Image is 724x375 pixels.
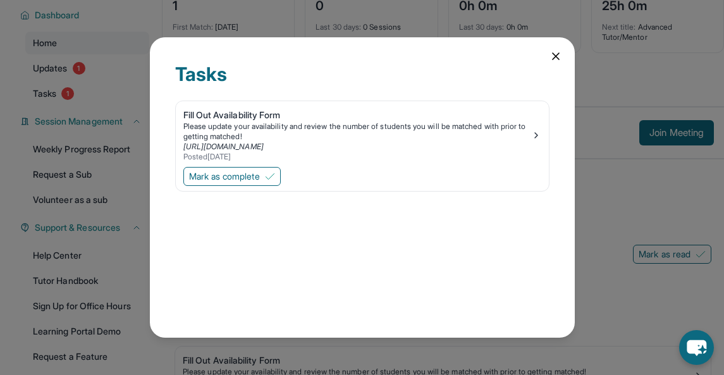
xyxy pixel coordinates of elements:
[175,63,549,101] div: Tasks
[189,170,260,183] span: Mark as complete
[183,121,531,142] div: Please update your availability and review the number of students you will be matched with prior ...
[679,330,714,365] button: chat-button
[183,109,531,121] div: Fill Out Availability Form
[183,142,264,151] a: [URL][DOMAIN_NAME]
[183,152,531,162] div: Posted [DATE]
[265,171,275,181] img: Mark as complete
[176,101,549,164] a: Fill Out Availability FormPlease update your availability and review the number of students you w...
[183,167,281,186] button: Mark as complete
